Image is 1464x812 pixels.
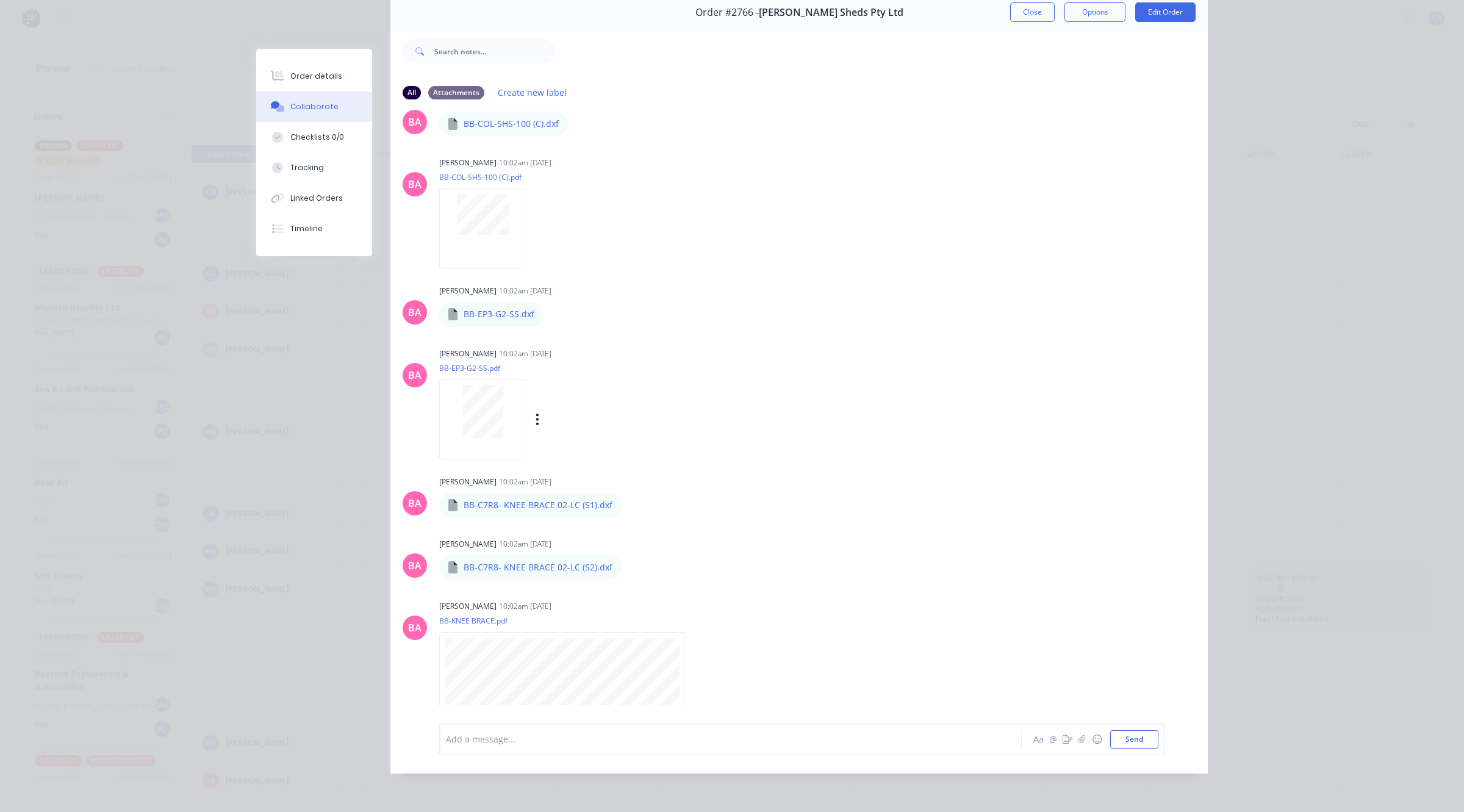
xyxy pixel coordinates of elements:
div: BA [408,620,422,635]
p: BB-C7R8- KNEE BRACE 02-LC (S2).dxf [464,561,612,573]
div: 10:02am [DATE] [499,601,551,612]
p: BB-COL-SHS-100 (C).dxf [464,118,559,130]
button: Order details [256,61,372,92]
div: Checklists 0/0 [290,132,344,143]
div: 10:02am [DATE] [499,348,551,359]
div: Attachments [428,86,484,99]
div: [PERSON_NAME] [439,157,497,168]
div: Linked Orders [290,193,343,204]
p: BB-KNEE BRACE.pdf [439,616,697,626]
button: Create new label [492,84,573,101]
div: BA [408,305,422,320]
button: Checklists 0/0 [256,122,372,153]
div: [PERSON_NAME] [439,539,497,550]
div: 10:02am [DATE] [499,157,551,168]
p: BB-COL-SHS-100 (C).pdf [439,172,539,182]
div: 10:02am [DATE] [499,476,551,487]
div: Timeline [290,223,323,234]
span: [PERSON_NAME] Sheds Pty Ltd [759,7,903,18]
div: [PERSON_NAME] [439,286,497,296]
div: BA [408,496,422,511]
button: @ [1046,732,1060,747]
div: BA [408,368,422,383]
span: Order #2766 - [695,7,759,18]
div: Tracking [290,162,324,173]
div: Collaborate [290,101,339,112]
div: BA [408,115,422,129]
button: Collaborate [256,92,372,122]
div: 10:02am [DATE] [499,286,551,296]
button: Send [1110,730,1158,749]
div: [PERSON_NAME] [439,601,497,612]
p: BB-C7R8- KNEE BRACE 02-LC (S1).dxf [464,499,612,511]
button: Aa [1031,732,1046,747]
p: BB-EP3-G2-SS.dxf [464,308,534,320]
div: [PERSON_NAME] [439,348,497,359]
div: BA [408,558,422,573]
button: ☺ [1089,732,1104,747]
div: BA [408,177,422,192]
button: Options [1064,2,1125,22]
button: Tracking [256,153,372,183]
div: 10:02am [DATE] [499,539,551,550]
button: Edit Order [1135,2,1196,22]
div: [PERSON_NAME] [439,476,497,487]
div: Order details [290,71,342,82]
button: Linked Orders [256,183,372,214]
button: Close [1010,2,1055,22]
div: All [403,86,421,99]
input: Search notes... [434,39,555,63]
button: Timeline [256,214,372,244]
p: BB-EP3-G2-SS.pdf [439,363,663,373]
